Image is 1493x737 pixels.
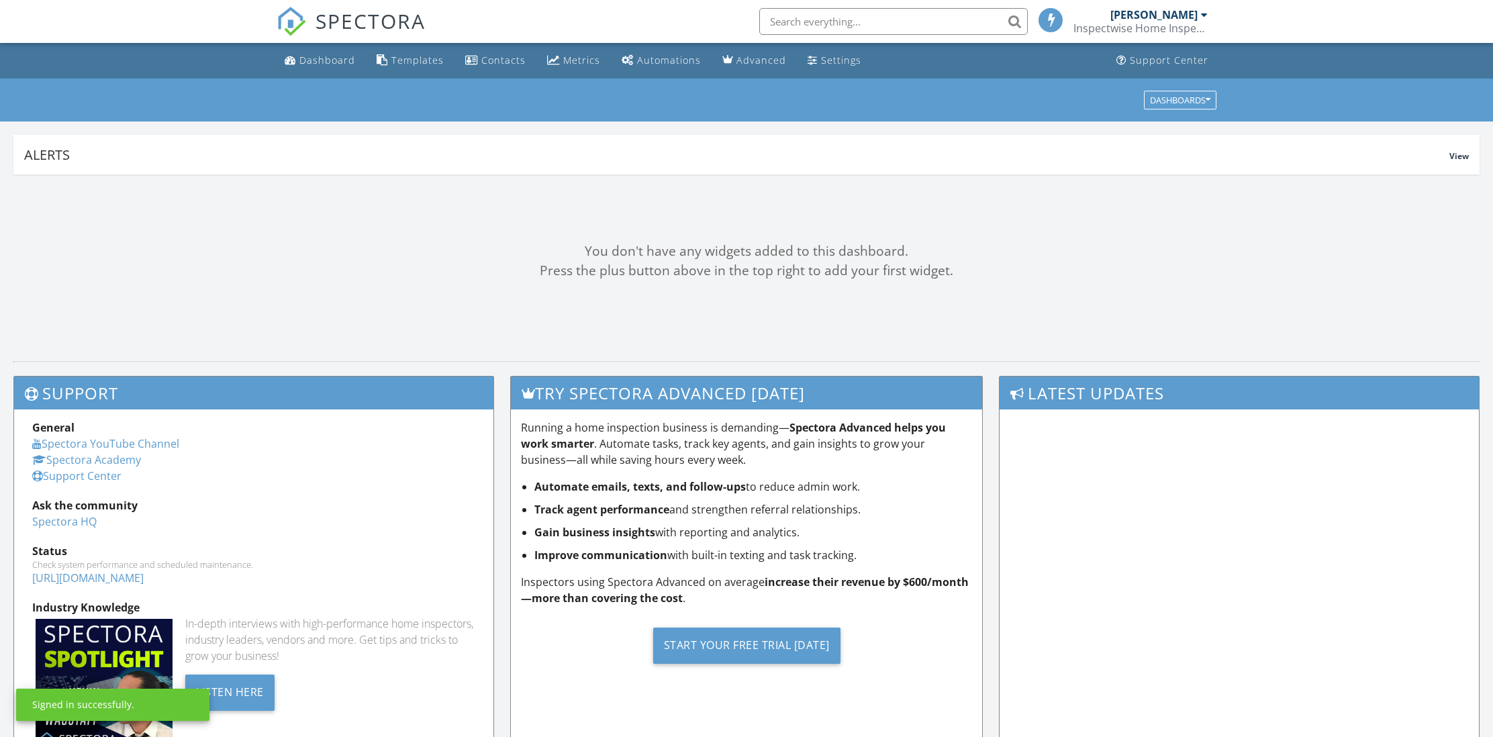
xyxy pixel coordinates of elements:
div: Dashboards [1150,95,1210,105]
a: Start Your Free Trial [DATE] [521,617,972,674]
div: Contacts [481,54,526,66]
strong: Spectora Advanced helps you work smarter [521,420,946,451]
h3: Latest Updates [1000,377,1479,409]
div: Settings [821,54,861,66]
strong: Improve communication [534,548,667,562]
a: Advanced [717,48,791,73]
a: Templates [371,48,449,73]
div: Signed in successfully. [32,698,134,711]
a: Automations (Basic) [616,48,706,73]
div: Inspectwise Home Inspections LLC [1073,21,1208,35]
h3: Try spectora advanced [DATE] [511,377,982,409]
div: Start Your Free Trial [DATE] [653,628,840,664]
div: Listen Here [185,675,275,711]
a: Spectora HQ [32,514,97,529]
div: In-depth interviews with high-performance home inspectors, industry leaders, vendors and more. Ge... [185,616,475,664]
a: Settings [802,48,867,73]
div: Metrics [563,54,600,66]
div: Templates [391,54,444,66]
div: Automations [637,54,701,66]
li: to reduce admin work. [534,479,972,495]
span: SPECTORA [316,7,426,35]
div: Dashboard [299,54,355,66]
a: Spectora YouTube Channel [32,436,179,451]
p: Inspectors using Spectora Advanced on average . [521,574,972,606]
strong: General [32,420,75,435]
li: and strengthen referral relationships. [534,501,972,518]
img: The Best Home Inspection Software - Spectora [277,7,306,36]
strong: increase their revenue by $600/month—more than covering the cost [521,575,969,605]
a: Metrics [542,48,606,73]
div: Industry Knowledge [32,599,475,616]
h3: Support [14,377,493,409]
button: Dashboards [1144,91,1216,109]
a: [URL][DOMAIN_NAME] [32,571,144,585]
strong: Track agent performance [534,502,669,517]
a: SPECTORA [277,18,426,46]
input: Search everything... [759,8,1028,35]
a: Support Center [32,469,122,483]
div: Check system performance and scheduled maintenance. [32,559,475,570]
a: Spectora Academy [32,452,141,467]
div: [PERSON_NAME] [1110,8,1198,21]
strong: Automate emails, texts, and follow-ups [534,479,746,494]
a: Contacts [460,48,531,73]
li: with reporting and analytics. [534,524,972,540]
div: Press the plus button above in the top right to add your first widget. [13,261,1480,281]
strong: Gain business insights [534,525,655,540]
div: Support Center [1130,54,1208,66]
span: View [1449,150,1469,162]
div: Status [32,543,475,559]
p: Running a home inspection business is demanding— . Automate tasks, track key agents, and gain ins... [521,420,972,468]
div: Ask the community [32,497,475,513]
div: You don't have any widgets added to this dashboard. [13,242,1480,261]
div: Advanced [736,54,786,66]
a: Dashboard [279,48,360,73]
div: Alerts [24,146,1449,164]
a: Support Center [1111,48,1214,73]
li: with built-in texting and task tracking. [534,547,972,563]
a: Listen Here [185,684,275,699]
